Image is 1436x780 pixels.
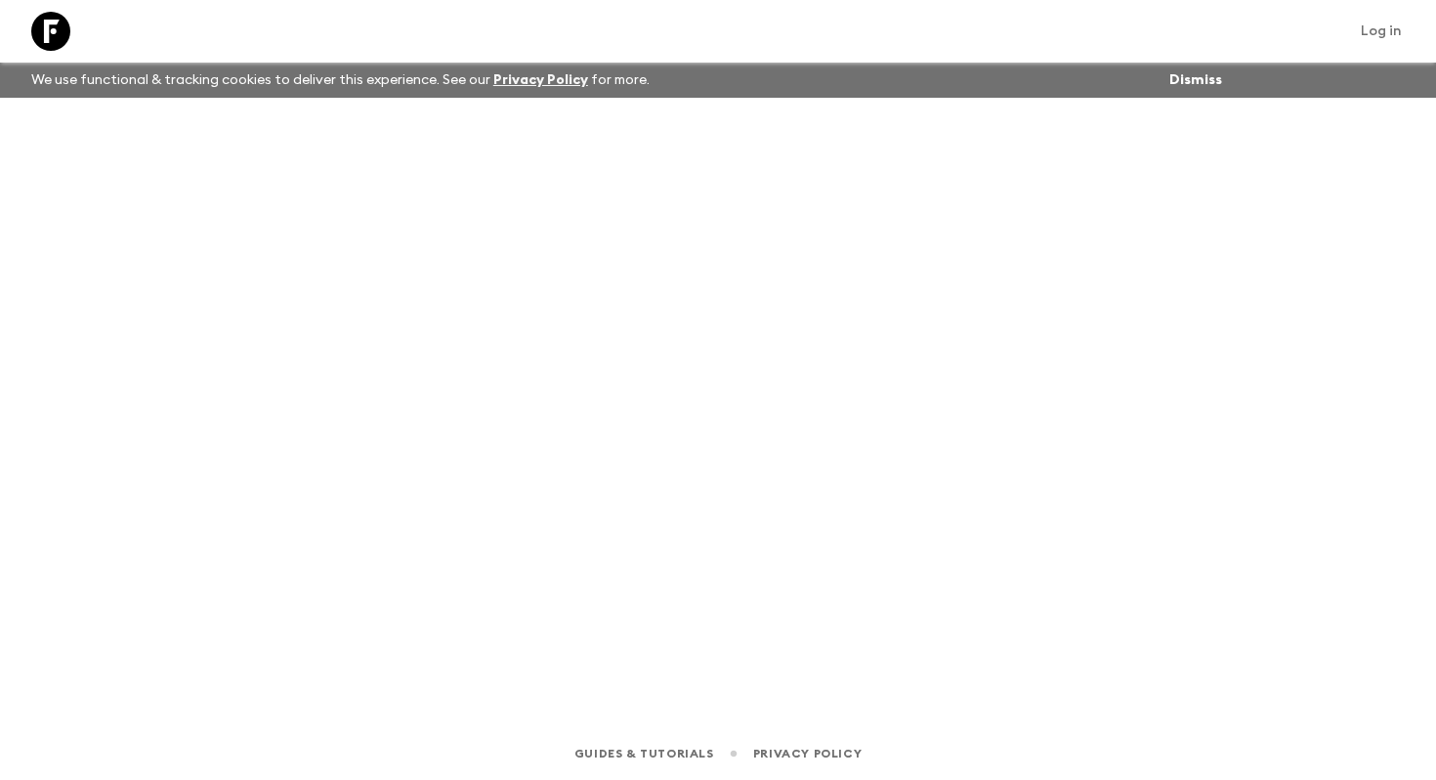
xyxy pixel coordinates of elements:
a: Privacy Policy [493,73,588,87]
a: Guides & Tutorials [574,743,714,764]
button: Dismiss [1164,66,1227,94]
p: We use functional & tracking cookies to deliver this experience. See our for more. [23,63,657,98]
a: Log in [1350,18,1413,45]
a: Privacy Policy [753,743,862,764]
